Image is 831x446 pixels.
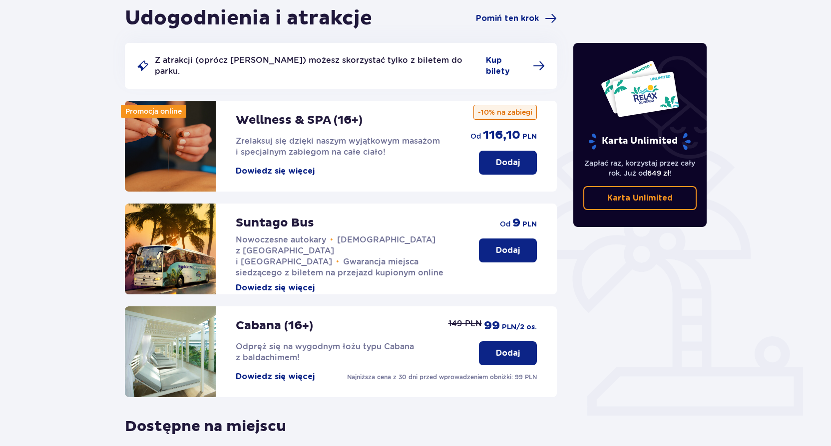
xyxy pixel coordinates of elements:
[588,133,692,150] p: Karta Unlimited
[125,6,372,31] h1: Udogodnienia i atrakcje
[522,132,537,142] span: PLN
[336,257,339,267] span: •
[236,342,414,362] span: Odpręż się na wygodnym łożu typu Cabana z baldachimem!
[476,13,539,24] span: Pomiń ten krok
[448,318,482,329] p: 149 PLN
[125,306,216,397] img: attraction
[486,55,545,77] a: Kup bilety
[607,193,673,204] p: Karta Unlimited
[470,131,481,141] span: od
[496,157,520,168] p: Dodaj
[236,371,315,382] button: Dowiedz się więcej
[512,216,520,230] span: 9
[583,158,697,178] p: Zapłać raz, korzystaj przez cały rok. Już od !
[496,348,520,359] p: Dodaj
[121,105,186,118] div: Promocja online
[476,12,557,24] a: Pomiń ten krok
[502,322,537,332] span: PLN /2 os.
[483,128,520,143] span: 116,10
[500,219,510,229] span: od
[486,55,527,77] span: Kup bilety
[155,55,480,77] p: Z atrakcji (oprócz [PERSON_NAME]) możesz skorzystać tylko z biletem do parku.
[647,169,670,177] span: 649 zł
[125,204,216,294] img: attraction
[473,105,537,120] p: -10% na zabiegi
[484,318,500,333] span: 99
[125,409,286,436] p: Dostępne na miejscu
[236,282,315,293] button: Dowiedz się więcej
[522,220,537,229] span: PLN
[236,136,440,157] span: Zrelaksuj się dzięki naszym wyjątkowym masażom i specjalnym zabiegom na całe ciało!
[236,166,315,177] button: Dowiedz się więcej
[330,235,333,245] span: •
[125,101,216,192] img: attraction
[600,60,680,118] img: Dwie karty całoroczne do Suntago z napisem 'UNLIMITED RELAX', na białym tle z tropikalnymi liśćmi...
[236,318,313,333] p: Cabana (16+)
[236,216,314,230] p: Suntago Bus
[479,238,537,262] button: Dodaj
[236,235,326,244] span: Nowoczesne autokary
[347,373,537,382] p: Najniższa cena z 30 dni przed wprowadzeniem obniżki: 99 PLN
[479,341,537,365] button: Dodaj
[496,245,520,256] p: Dodaj
[479,151,537,175] button: Dodaj
[236,235,435,266] span: [DEMOGRAPHIC_DATA] z [GEOGRAPHIC_DATA] i [GEOGRAPHIC_DATA]
[583,186,697,210] a: Karta Unlimited
[236,113,363,128] p: Wellness & SPA (16+)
